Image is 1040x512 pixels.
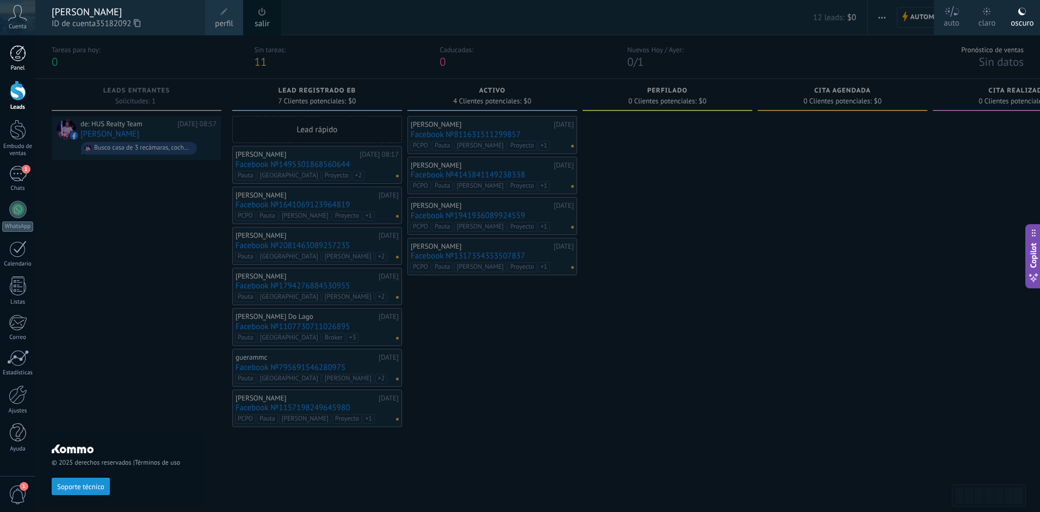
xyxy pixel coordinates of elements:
[2,369,34,377] div: Estadísticas
[2,446,34,453] div: Ayuda
[20,482,28,491] span: 1
[979,7,996,35] div: claro
[2,299,34,306] div: Listas
[2,408,34,415] div: Ajustes
[9,23,27,30] span: Cuenta
[215,18,233,30] span: perfil
[57,483,104,491] span: Soporte técnico
[52,482,110,490] a: Soporte técnico
[135,459,180,467] a: Términos de uso
[2,65,34,72] div: Panel
[52,6,194,18] div: [PERSON_NAME]
[255,18,269,30] a: salir
[2,185,34,192] div: Chats
[2,104,34,111] div: Leads
[2,143,34,157] div: Embudo de ventas
[22,165,30,174] span: 1
[1028,243,1039,268] span: Copilot
[2,221,33,232] div: WhatsApp
[944,7,959,35] div: auto
[2,334,34,341] div: Correo
[52,459,194,467] span: © 2025 derechos reservados |
[1011,7,1033,35] div: oscuro
[96,18,140,30] span: 35182092
[52,18,194,30] span: ID de cuenta
[52,478,110,495] button: Soporte técnico
[2,261,34,268] div: Calendario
